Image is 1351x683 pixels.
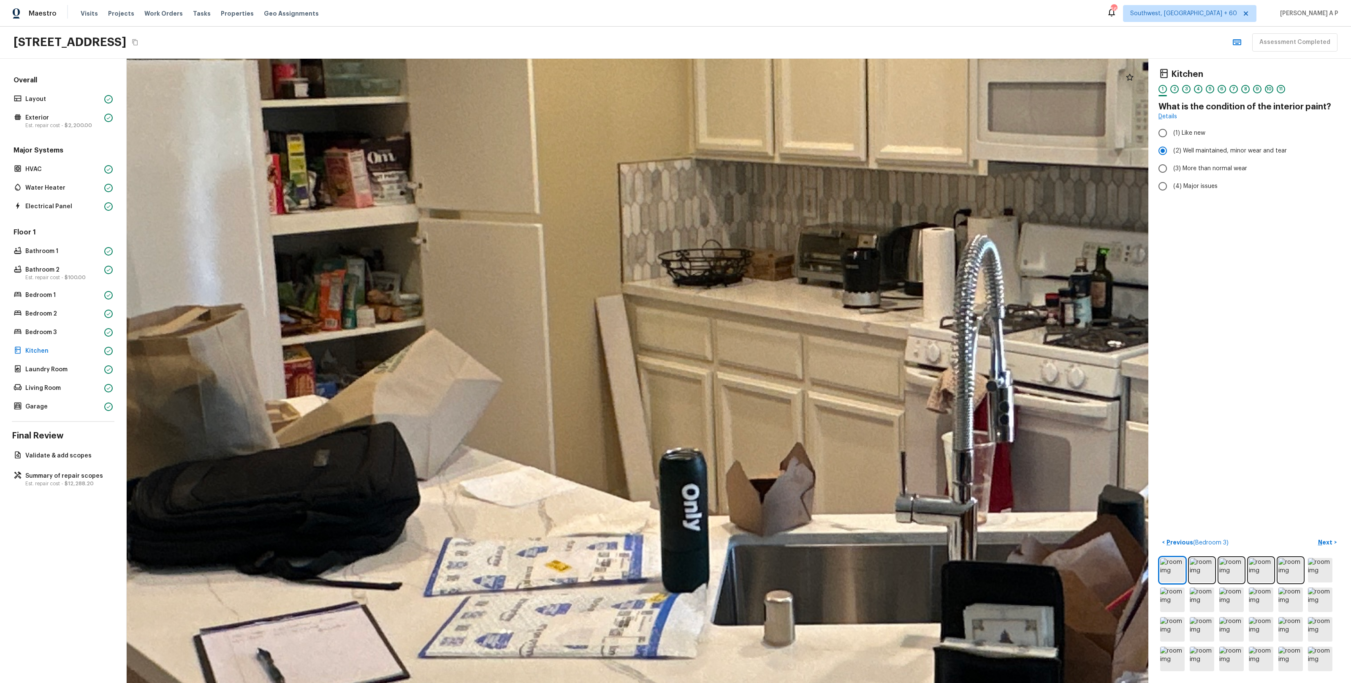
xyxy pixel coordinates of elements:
[1219,588,1244,612] img: room img
[1314,536,1341,550] button: Next>
[1277,85,1285,93] div: 11
[25,165,101,174] p: HVAC
[25,365,101,374] p: Laundry Room
[1130,9,1237,18] span: Southwest, [GEOGRAPHIC_DATA] + 60
[1158,101,1341,112] h4: What is the condition of the interior paint?
[25,95,101,103] p: Layout
[1308,558,1332,582] img: room img
[1190,647,1214,671] img: room img
[1194,85,1202,93] div: 4
[25,384,101,392] p: Living Room
[65,481,94,486] span: $12,288.20
[25,472,109,480] p: Summary of repair scopes
[25,310,101,318] p: Bedroom 2
[1170,85,1179,93] div: 2
[1318,538,1334,547] p: Next
[1308,647,1332,671] img: room img
[12,430,114,441] h4: Final Review
[25,266,101,274] p: Bathroom 2
[1249,617,1273,642] img: room img
[25,274,101,281] p: Est. repair cost -
[1249,647,1273,671] img: room img
[81,9,98,18] span: Visits
[264,9,319,18] span: Geo Assignments
[1165,538,1229,547] p: Previous
[221,9,254,18] span: Properties
[130,37,141,48] button: Copy Address
[1173,182,1218,190] span: (4) Major issues
[25,247,101,256] p: Bathroom 1
[1219,558,1244,582] img: room img
[25,403,101,411] p: Garage
[25,122,101,129] p: Est. repair cost -
[1308,617,1332,642] img: room img
[1278,647,1303,671] img: room img
[1182,85,1191,93] div: 3
[25,347,101,355] p: Kitchen
[1206,85,1214,93] div: 5
[1171,69,1203,80] h4: Kitchen
[1160,558,1185,582] img: room img
[1111,5,1117,14] div: 565
[12,146,114,157] h5: Major Systems
[1158,112,1177,121] a: Details
[12,76,114,87] h5: Overall
[1158,536,1232,550] button: <Previous(Bedroom 3)
[1278,588,1303,612] img: room img
[1173,147,1287,155] span: (2) Well maintained, minor wear and tear
[25,452,109,460] p: Validate & add scopes
[25,184,101,192] p: Water Heater
[65,275,86,280] span: $100.00
[25,480,109,487] p: Est. repair cost -
[1219,617,1244,642] img: room img
[1190,617,1214,642] img: room img
[65,123,92,128] span: $2,200.00
[1308,588,1332,612] img: room img
[1249,558,1273,582] img: room img
[1160,588,1185,612] img: room img
[25,328,101,337] p: Bedroom 3
[1218,85,1226,93] div: 6
[14,35,126,50] h2: [STREET_ADDRESS]
[1158,85,1167,93] div: 1
[1278,617,1303,642] img: room img
[1278,558,1303,582] img: room img
[1193,540,1229,546] span: ( Bedroom 3 )
[1277,9,1338,18] span: [PERSON_NAME] A P
[1265,85,1273,93] div: 10
[1249,588,1273,612] img: room img
[1173,164,1247,173] span: (3) More than normal wear
[1173,129,1205,137] span: (1) Like new
[193,11,211,16] span: Tasks
[144,9,183,18] span: Work Orders
[108,9,134,18] span: Projects
[1190,588,1214,612] img: room img
[25,114,101,122] p: Exterior
[1253,85,1261,93] div: 9
[1229,85,1238,93] div: 7
[29,9,57,18] span: Maestro
[25,291,101,299] p: Bedroom 1
[1160,617,1185,642] img: room img
[12,228,114,239] h5: Floor 1
[1190,558,1214,582] img: room img
[1160,647,1185,671] img: room img
[1219,647,1244,671] img: room img
[1241,85,1250,93] div: 8
[25,202,101,211] p: Electrical Panel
